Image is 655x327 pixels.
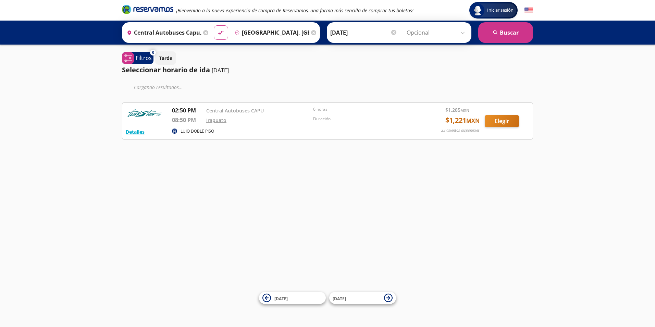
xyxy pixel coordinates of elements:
[152,50,154,56] span: 0
[206,117,226,123] a: Irapuato
[484,7,516,14] span: Iniciar sesión
[206,107,264,114] a: Central Autobuses CAPU
[176,7,413,14] em: ¡Bienvenido a la nueva experiencia de compra de Reservamos, una forma más sencilla de comprar tus...
[313,116,417,122] p: Duración
[232,24,309,41] input: Buscar Destino
[122,65,210,75] p: Seleccionar horario de ida
[259,292,326,304] button: [DATE]
[212,66,229,74] p: [DATE]
[329,292,396,304] button: [DATE]
[330,24,397,41] input: Elegir Fecha
[485,115,519,127] button: Elegir
[313,106,417,112] p: 6 horas
[122,4,173,14] i: Brand Logo
[124,24,201,41] input: Buscar Origen
[126,128,145,135] button: Detalles
[460,108,469,113] small: MXN
[126,106,163,120] img: RESERVAMOS
[524,6,533,15] button: English
[172,116,203,124] p: 08:50 PM
[122,52,153,64] button: 0Filtros
[134,84,183,90] em: Cargando resultados ...
[159,54,172,62] p: Tarde
[155,51,176,65] button: Tarde
[407,24,468,41] input: Opcional
[172,106,203,114] p: 02:50 PM
[441,128,480,133] p: 23 asientos disponibles
[445,106,469,113] span: $ 1,285
[478,22,533,43] button: Buscar
[466,117,480,124] small: MXN
[181,128,214,134] p: LUJO DOBLE PISO
[274,295,288,301] span: [DATE]
[445,115,480,125] span: $ 1,221
[136,54,152,62] p: Filtros
[333,295,346,301] span: [DATE]
[122,4,173,16] a: Brand Logo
